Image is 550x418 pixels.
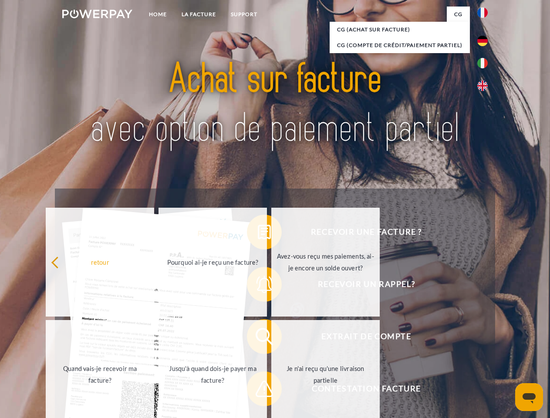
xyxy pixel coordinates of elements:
[51,363,149,386] div: Quand vais-je recevoir ma facture?
[271,208,380,317] a: Avez-vous reçu mes paiements, ai-je encore un solde ouvert?
[477,58,488,68] img: it
[164,363,262,386] div: Jusqu'à quand dois-je payer ma facture?
[277,250,375,274] div: Avez-vous reçu mes paiements, ai-je encore un solde ouvert?
[277,363,375,386] div: Je n'ai reçu qu'une livraison partielle
[477,36,488,46] img: de
[164,256,262,268] div: Pourquoi ai-je reçu une facture?
[51,256,149,268] div: retour
[330,22,470,37] a: CG (achat sur facture)
[447,7,470,22] a: CG
[174,7,223,22] a: LA FACTURE
[515,383,543,411] iframe: Bouton de lancement de la fenêtre de messagerie
[477,7,488,18] img: fr
[223,7,265,22] a: Support
[142,7,174,22] a: Home
[477,81,488,91] img: en
[83,42,467,167] img: title-powerpay_fr.svg
[330,37,470,53] a: CG (Compte de crédit/paiement partiel)
[62,10,132,18] img: logo-powerpay-white.svg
